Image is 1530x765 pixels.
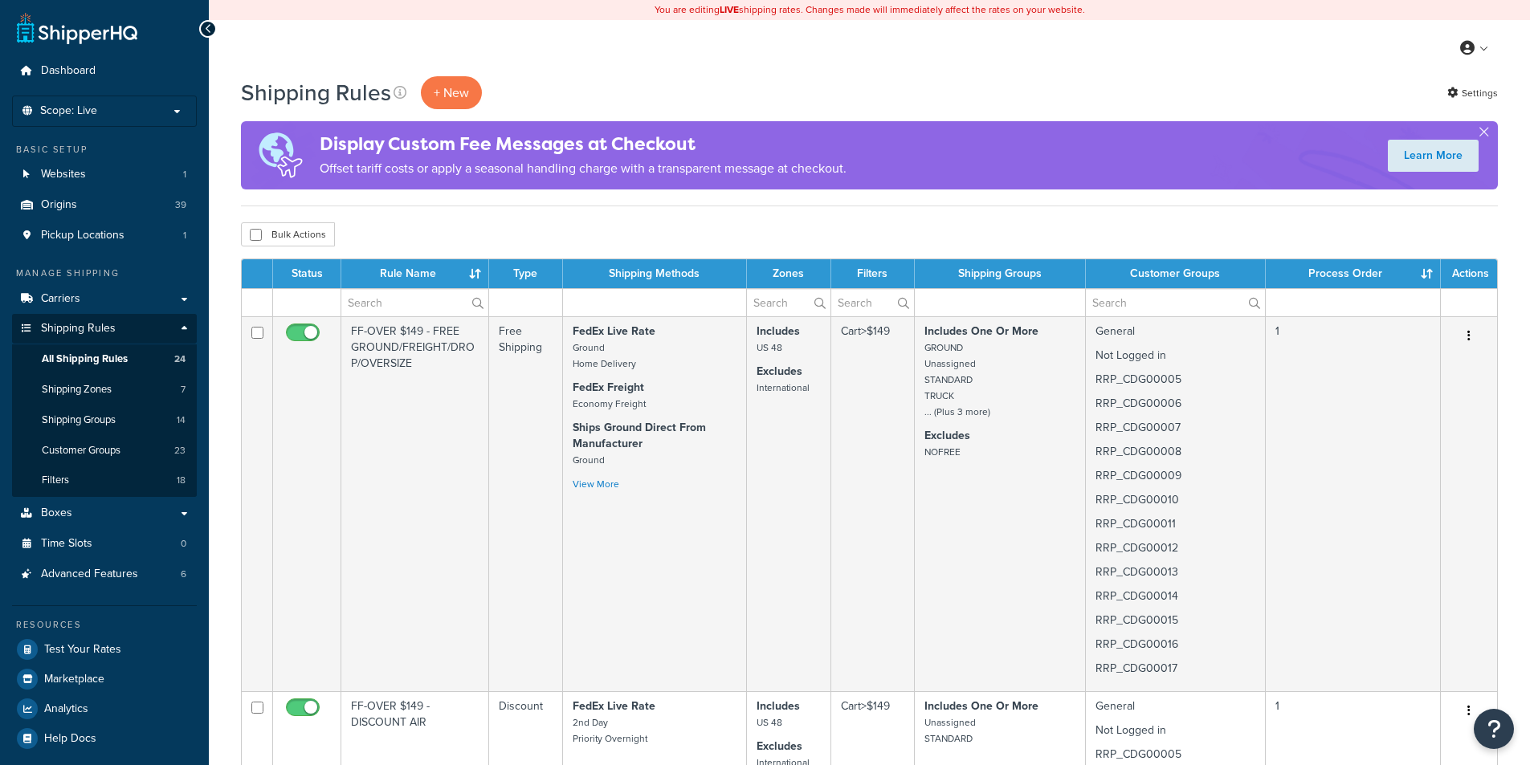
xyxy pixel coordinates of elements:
li: Pickup Locations [12,221,197,250]
a: Help Docs [12,724,197,753]
h4: Display Custom Fee Messages at Checkout [320,131,847,157]
p: RRP_CDG00011 [1095,516,1255,532]
a: Customer Groups 23 [12,436,197,466]
th: Rule Name : activate to sort column ascending [341,259,489,288]
li: Filters [12,466,197,495]
th: Shipping Groups [915,259,1086,288]
p: Not Logged in [1095,348,1255,364]
small: Ground [573,453,605,467]
small: US 48 [757,340,782,355]
a: Shipping Groups 14 [12,405,197,435]
td: 1 [1266,316,1441,691]
a: Carriers [12,284,197,314]
span: Marketplace [44,673,104,686]
p: + New [421,76,482,109]
a: Settings [1447,82,1498,104]
th: Status [273,259,341,288]
strong: FedEx Freight [573,379,644,396]
p: RRP_CDG00013 [1095,564,1255,580]
strong: Excludes [757,738,802,755]
p: RRP_CDG00005 [1095,747,1255,763]
strong: Ships Ground Direct From Manufacturer [573,419,706,452]
span: 18 [177,474,186,487]
a: Marketplace [12,665,197,694]
span: 14 [177,413,186,427]
p: RRP_CDG00010 [1095,492,1255,508]
th: Shipping Methods [563,259,747,288]
small: Ground Home Delivery [573,340,636,371]
p: RRP_CDG00012 [1095,540,1255,556]
a: View More [573,477,619,491]
span: Boxes [41,507,72,520]
th: Zones [747,259,831,288]
th: Customer Groups [1086,259,1265,288]
th: Type [489,259,563,288]
li: Advanced Features [12,560,197,589]
li: Shipping Zones [12,375,197,405]
a: Websites 1 [12,160,197,189]
p: RRP_CDG00014 [1095,588,1255,604]
td: Free Shipping [489,316,563,691]
small: GROUND Unassigned STANDARD TRUCK ... (Plus 3 more) [924,340,990,419]
li: Boxes [12,498,197,528]
span: 24 [174,352,186,366]
strong: Includes One Or More [924,698,1038,714]
strong: Includes [757,698,800,714]
span: Dashboard [41,64,96,78]
strong: FedEx Live Rate [573,698,655,714]
span: Help Docs [44,732,96,746]
input: Search [341,289,488,316]
span: Filters [42,474,69,487]
div: Resources [12,618,197,632]
a: Origins 39 [12,190,197,220]
small: NOFREE [924,445,961,459]
p: RRP_CDG00017 [1095,661,1255,677]
a: Learn More [1388,140,1479,172]
a: Shipping Zones 7 [12,375,197,405]
a: Pickup Locations 1 [12,221,197,250]
small: US 48 [757,715,782,730]
span: 1 [183,229,186,242]
span: Customer Groups [42,444,120,458]
div: Manage Shipping [12,267,197,280]
button: Open Resource Center [1474,709,1514,749]
span: 1 [183,168,186,181]
td: FF-OVER $149 - FREE GROUND/FREIGHT/DROP/OVERSIZE [341,316,489,691]
p: RRP_CDG00008 [1095,444,1255,460]
span: Websites [41,168,86,181]
th: Filters [831,259,915,288]
li: Shipping Groups [12,405,197,435]
span: 39 [175,198,186,212]
span: 23 [174,444,186,458]
a: All Shipping Rules 24 [12,344,197,374]
span: Time Slots [41,537,92,551]
a: Advanced Features 6 [12,560,197,589]
a: Time Slots 0 [12,529,197,559]
div: Basic Setup [12,143,197,157]
li: Customer Groups [12,436,197,466]
strong: FedEx Live Rate [573,323,655,340]
p: RRP_CDG00005 [1095,372,1255,388]
p: RRP_CDG00015 [1095,612,1255,629]
span: 7 [181,383,186,397]
span: Shipping Zones [42,383,112,397]
span: Origins [41,198,77,212]
p: RRP_CDG00007 [1095,420,1255,436]
p: RRP_CDG00016 [1095,637,1255,653]
strong: Excludes [924,427,970,444]
a: Analytics [12,694,197,723]
span: Analytics [44,702,88,716]
small: Unassigned STANDARD [924,715,976,746]
p: Not Logged in [1095,722,1255,739]
input: Search [747,289,830,316]
td: Cart>$149 [831,316,915,691]
a: Test Your Rates [12,635,197,664]
button: Bulk Actions [241,222,335,246]
span: Carriers [41,292,80,306]
li: Dashboard [12,56,197,86]
li: Shipping Rules [12,314,197,497]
